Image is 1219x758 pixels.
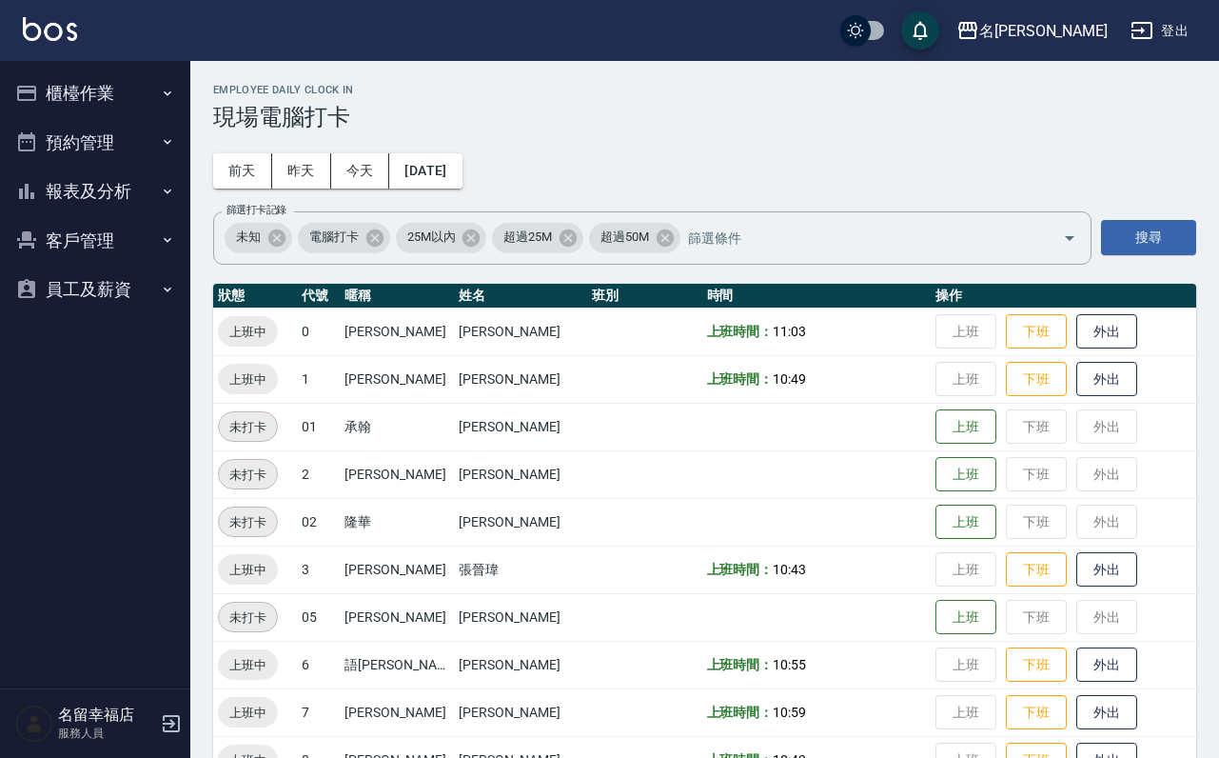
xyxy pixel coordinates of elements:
td: 1 [297,355,341,403]
span: 未打卡 [219,512,277,532]
button: 報表及分析 [8,167,183,216]
td: [PERSON_NAME] [340,450,454,498]
span: 10:59 [773,705,806,720]
b: 上班時間： [707,705,774,720]
div: 超過50M [589,223,680,253]
th: 狀態 [213,284,297,309]
th: 班別 [587,284,701,309]
span: 上班中 [218,655,278,675]
th: 操作 [931,284,1196,309]
button: Open [1054,223,1085,253]
button: 外出 [1076,314,1137,349]
td: [PERSON_NAME] [340,308,454,355]
td: [PERSON_NAME] [340,593,454,641]
span: 超過50M [589,228,660,247]
img: Logo [23,17,77,41]
td: 2 [297,450,341,498]
button: save [901,11,939,50]
th: 代號 [297,284,341,309]
b: 上班時間： [707,371,774,387]
td: [PERSON_NAME] [454,308,587,355]
div: 名[PERSON_NAME] [979,19,1108,43]
b: 上班時間： [707,324,774,339]
span: 上班中 [218,322,278,342]
td: [PERSON_NAME] [454,450,587,498]
span: 超過25M [492,228,563,247]
div: 25M以內 [396,223,487,253]
div: 電腦打卡 [298,223,390,253]
span: 10:49 [773,371,806,387]
td: [PERSON_NAME] [340,688,454,736]
button: 下班 [1006,552,1067,588]
button: 外出 [1076,362,1137,397]
td: [PERSON_NAME] [454,641,587,688]
b: 上班時間： [707,657,774,672]
td: 隆華 [340,498,454,546]
p: 服務人員 [58,725,155,742]
button: 預約管理 [8,118,183,168]
h5: 名留幸福店 [58,706,155,725]
button: 今天 [331,153,390,189]
td: [PERSON_NAME] [454,593,587,641]
th: 時間 [702,284,931,309]
b: 上班時間： [707,562,774,577]
button: 員工及薪資 [8,265,183,314]
label: 篩選打卡記錄 [226,203,286,217]
td: 6 [297,641,341,688]
span: 25M以內 [396,228,467,247]
span: 上班中 [218,560,278,580]
button: 下班 [1006,695,1067,730]
button: 外出 [1076,552,1137,588]
button: 前天 [213,153,272,189]
td: [PERSON_NAME] [340,546,454,593]
td: 語[PERSON_NAME] [340,641,454,688]
th: 暱稱 [340,284,454,309]
span: 上班中 [218,369,278,389]
td: [PERSON_NAME] [454,688,587,736]
div: 超過25M [492,223,583,253]
span: 10:55 [773,657,806,672]
td: 承翰 [340,403,454,450]
button: 搜尋 [1101,220,1196,255]
button: 上班 [935,505,996,540]
button: 上班 [935,457,996,492]
button: 下班 [1006,362,1067,397]
span: 10:43 [773,562,806,577]
button: 下班 [1006,314,1067,349]
img: Person [15,705,53,743]
h3: 現場電腦打卡 [213,104,1196,130]
button: 外出 [1076,695,1137,730]
span: 未打卡 [219,465,277,485]
td: 01 [297,403,341,450]
td: 張晉瑋 [454,546,587,593]
span: 電腦打卡 [298,228,370,247]
span: 上班中 [218,703,278,723]
button: 上班 [935,409,996,445]
td: 7 [297,688,341,736]
td: 3 [297,546,341,593]
button: 登出 [1123,13,1196,49]
div: 未知 [225,223,292,253]
button: 櫃檯作業 [8,69,183,118]
button: 名[PERSON_NAME] [949,11,1115,50]
td: 05 [297,593,341,641]
span: 未打卡 [219,417,277,437]
button: 外出 [1076,648,1137,683]
th: 姓名 [454,284,587,309]
span: 未知 [225,228,272,247]
input: 篩選條件 [683,221,1030,254]
td: [PERSON_NAME] [340,355,454,403]
button: 下班 [1006,648,1067,683]
td: [PERSON_NAME] [454,355,587,403]
button: 客戶管理 [8,216,183,266]
td: 02 [297,498,341,546]
span: 11:03 [773,324,806,339]
h2: Employee Daily Clock In [213,84,1196,96]
button: 上班 [935,600,996,635]
span: 未打卡 [219,608,277,628]
button: 昨天 [272,153,331,189]
td: [PERSON_NAME] [454,403,587,450]
button: [DATE] [389,153,462,189]
td: [PERSON_NAME] [454,498,587,546]
td: 0 [297,308,341,355]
